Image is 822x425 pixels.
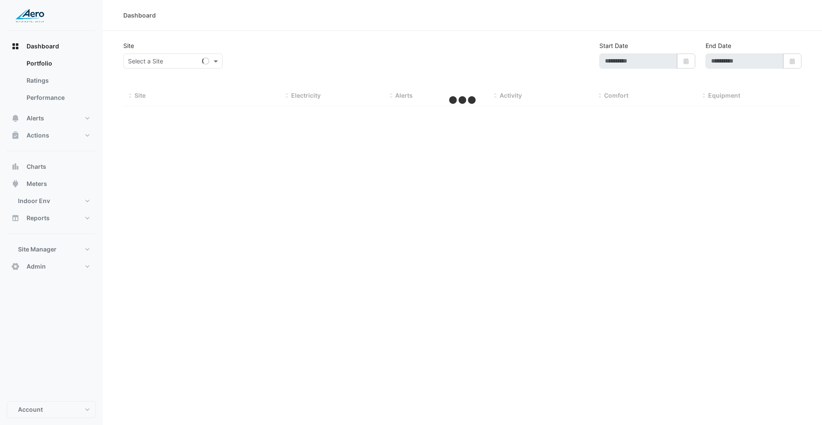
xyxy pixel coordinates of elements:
div: Dashboard [123,11,156,20]
label: End Date [706,41,731,50]
span: Indoor Env [18,197,50,205]
label: Start Date [599,41,628,50]
span: Alerts [395,92,413,99]
button: Indoor Env [7,192,96,210]
button: Charts [7,158,96,175]
span: Meters [27,180,47,188]
span: Account [18,405,43,414]
a: Ratings [20,72,96,89]
span: Reports [27,214,50,222]
a: Portfolio [20,55,96,72]
app-icon: Alerts [11,114,20,123]
span: Dashboard [27,42,59,51]
button: Reports [7,210,96,227]
button: Meters [7,175,96,192]
button: Actions [7,127,96,144]
span: Alerts [27,114,44,123]
span: Activity [500,92,522,99]
span: Site [134,92,146,99]
app-icon: Reports [11,214,20,222]
button: Alerts [7,110,96,127]
span: Electricity [291,92,321,99]
span: Charts [27,162,46,171]
span: Comfort [604,92,628,99]
img: Company Logo [10,7,49,24]
app-icon: Meters [11,180,20,188]
span: Admin [27,262,46,271]
app-icon: Charts [11,162,20,171]
a: Performance [20,89,96,106]
span: Equipment [708,92,740,99]
button: Account [7,401,96,418]
span: Site Manager [18,245,57,254]
span: Actions [27,131,49,140]
label: Site [123,41,134,50]
div: Dashboard [7,55,96,110]
button: Admin [7,258,96,275]
button: Dashboard [7,38,96,55]
app-icon: Actions [11,131,20,140]
button: Site Manager [7,241,96,258]
app-icon: Admin [11,262,20,271]
app-icon: Dashboard [11,42,20,51]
